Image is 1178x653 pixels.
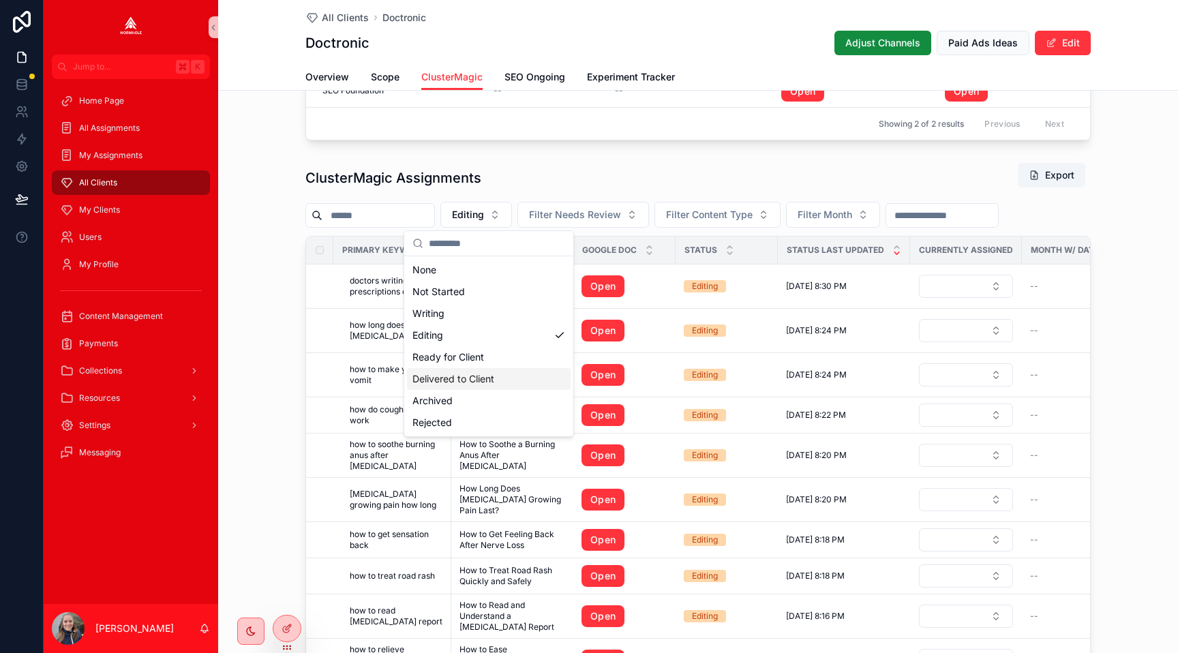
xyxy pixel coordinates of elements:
[1031,245,1104,256] span: Month w/ Dates
[919,275,1013,298] button: Select Button
[407,390,571,412] div: Archived
[918,274,1014,299] a: Select Button
[692,610,718,622] div: Editing
[79,95,124,106] span: Home Page
[52,55,210,79] button: Jump to...K
[1030,611,1122,622] a: --
[322,85,384,96] span: SEO Foundation
[781,80,824,102] a: Open
[919,488,1013,511] button: Select Button
[371,70,399,84] span: Scope
[192,61,203,72] span: K
[459,565,565,587] a: How to Treat Road Rash Quickly and Safely
[407,303,571,324] div: Writing
[342,245,425,256] span: Primary Keyword
[73,61,170,72] span: Jump to...
[79,204,120,215] span: My Clients
[582,245,637,256] span: Google Doc
[529,208,621,222] span: Filter Needs Review
[1030,494,1122,505] a: --
[587,70,675,84] span: Experiment Tracker
[786,534,845,545] span: [DATE] 8:18 PM
[582,364,667,386] a: Open
[52,89,210,113] a: Home Page
[79,365,122,376] span: Collections
[587,65,675,92] a: Experiment Tracker
[918,403,1014,427] a: Select Button
[350,404,443,426] span: how do cough drops work
[459,600,565,633] a: How to Read and Understand a [MEDICAL_DATA] Report
[945,80,1072,102] a: Open
[582,489,624,511] a: Open
[582,605,624,627] a: Open
[371,65,399,92] a: Scope
[1030,369,1038,380] span: --
[440,202,512,228] button: Select Button
[382,11,426,25] a: Doctronic
[79,420,110,431] span: Settings
[582,529,667,551] a: Open
[684,324,770,337] a: Editing
[582,489,667,511] a: Open
[404,256,573,436] div: Suggestions
[305,168,481,187] h1: ClusterMagic Assignments
[79,338,118,349] span: Payments
[1030,410,1122,421] a: --
[52,440,210,465] a: Messaging
[52,170,210,195] a: All Clients
[494,85,599,96] a: --
[95,622,174,635] p: [PERSON_NAME]
[786,325,847,336] span: [DATE] 8:24 PM
[684,245,717,256] span: Status
[918,318,1014,343] a: Select Button
[350,489,443,511] a: [MEDICAL_DATA] growing pain how long
[305,11,369,25] a: All Clients
[1030,534,1122,545] a: --
[459,529,565,551] span: How to Get Feeling Back After Nerve Loss
[52,413,210,438] a: Settings
[350,320,443,341] a: how long does [MEDICAL_DATA] last
[692,409,718,421] div: Editing
[120,16,142,38] img: App logo
[1030,325,1122,336] a: --
[919,605,1013,628] button: Select Button
[79,150,142,161] span: My Assignments
[350,605,443,627] a: how to read [MEDICAL_DATA] report
[692,449,718,461] div: Editing
[459,483,565,516] a: How Long Does [MEDICAL_DATA] Growing Pain Last?
[684,409,770,421] a: Editing
[517,202,649,228] button: Select Button
[684,493,770,506] a: Editing
[452,208,484,222] span: Editing
[350,364,443,386] span: how to make yourself vomit
[1030,369,1122,380] a: --
[786,325,902,336] a: [DATE] 8:24 PM
[684,280,770,292] a: Editing
[421,70,483,84] span: ClusterMagic
[919,564,1013,588] button: Select Button
[918,528,1014,552] a: Select Button
[52,252,210,277] a: My Profile
[52,225,210,249] a: Users
[79,123,140,134] span: All Assignments
[1030,571,1122,581] a: --
[615,85,623,96] span: --
[919,245,1013,256] span: Currently Assigned
[52,143,210,168] a: My Assignments
[494,85,502,96] span: --
[407,324,571,346] div: Editing
[692,534,718,546] div: Editing
[305,70,349,84] span: Overview
[692,280,718,292] div: Editing
[504,70,565,84] span: SEO Ongoing
[407,412,571,434] div: Rejected
[948,36,1018,50] span: Paid Ads Ideas
[582,275,667,297] a: Open
[786,369,847,380] span: [DATE] 8:24 PM
[786,369,902,380] a: [DATE] 8:24 PM
[919,528,1013,551] button: Select Button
